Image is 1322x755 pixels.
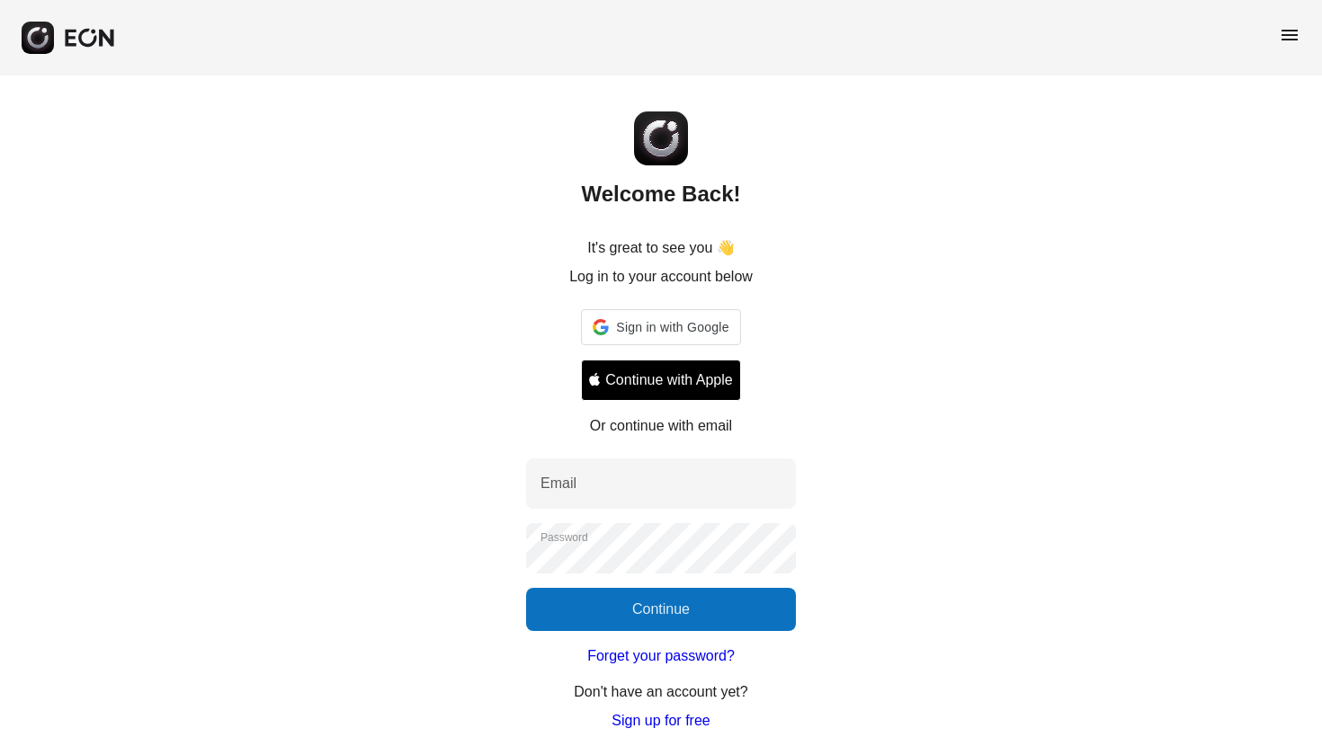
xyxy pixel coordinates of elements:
label: Email [540,473,576,494]
a: Forget your password? [587,645,735,667]
a: Sign up for free [612,710,710,732]
p: It's great to see you 👋 [587,237,735,259]
div: Sign in with Google [581,309,740,345]
p: Log in to your account below [569,266,753,288]
p: Don't have an account yet? [574,681,747,703]
button: Signin with apple ID [581,360,740,401]
h2: Welcome Back! [582,180,741,209]
span: Sign in with Google [616,316,728,338]
button: Continue [526,588,796,631]
p: Or continue with email [590,415,732,437]
label: Password [540,530,588,545]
